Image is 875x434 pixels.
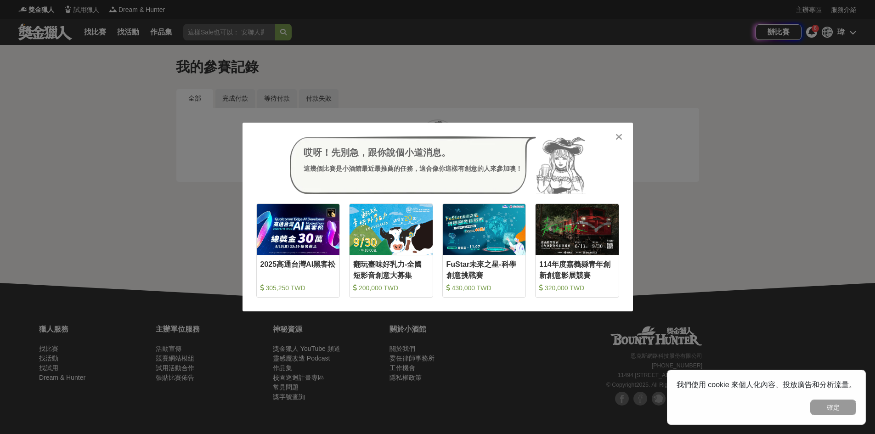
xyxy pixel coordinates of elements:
[304,146,522,159] div: 哎呀！先別急，跟你說個小道消息。
[535,203,619,298] a: Cover Image114年度嘉義縣青年創新創意影展競賽 320,000 TWD
[442,203,526,298] a: Cover ImageFuStar未來之星-科學創意挑戰賽 430,000 TWD
[536,204,619,255] img: Cover Image
[350,204,433,255] img: Cover Image
[539,259,615,280] div: 114年度嘉義縣青年創新創意影展競賽
[539,283,615,293] div: 320,000 TWD
[260,283,336,293] div: 305,250 TWD
[256,203,340,298] a: Cover Image2025高通台灣AI黑客松 305,250 TWD
[536,136,586,194] img: Avatar
[446,259,522,280] div: FuStar未來之星-科學創意挑戰賽
[677,381,856,389] span: 我們使用 cookie 來個人化內容、投放廣告和分析流量。
[349,203,433,298] a: Cover Image翻玩臺味好乳力-全國短影音創意大募集 200,000 TWD
[446,283,522,293] div: 430,000 TWD
[304,164,522,174] div: 這幾個比賽是小酒館最近最推薦的任務，適合像你這樣有創意的人來參加噢！
[810,400,856,415] button: 確定
[260,259,336,280] div: 2025高通台灣AI黑客松
[443,204,526,255] img: Cover Image
[257,204,340,255] img: Cover Image
[353,283,429,293] div: 200,000 TWD
[353,259,429,280] div: 翻玩臺味好乳力-全國短影音創意大募集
